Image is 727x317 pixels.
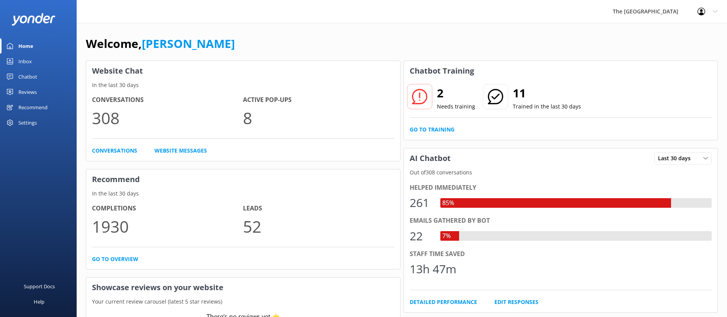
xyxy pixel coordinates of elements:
[404,148,456,168] h3: AI Chatbot
[494,298,538,306] a: Edit Responses
[410,249,712,259] div: Staff time saved
[410,194,433,212] div: 261
[243,95,394,105] h4: Active Pop-ups
[86,34,235,53] h1: Welcome,
[86,278,400,297] h3: Showcase reviews on your website
[86,169,400,189] h3: Recommend
[410,125,455,134] a: Go to Training
[437,102,475,111] p: Needs training
[86,189,400,198] p: In the last 30 days
[513,84,581,102] h2: 11
[243,214,394,239] p: 52
[92,204,243,214] h4: Completions
[92,95,243,105] h4: Conversations
[18,69,37,84] div: Chatbot
[11,13,56,26] img: yonder-white-logo.png
[142,36,235,51] a: [PERSON_NAME]
[404,61,480,81] h3: Chatbot Training
[86,61,400,81] h3: Website Chat
[658,154,695,163] span: Last 30 days
[86,297,400,306] p: Your current review carousel (latest 5 star reviews)
[410,216,712,226] div: Emails gathered by bot
[86,81,400,89] p: In the last 30 days
[440,231,453,241] div: 7%
[34,294,44,309] div: Help
[92,255,138,263] a: Go to overview
[18,54,32,69] div: Inbox
[154,146,207,155] a: Website Messages
[410,298,477,306] a: Detailed Performance
[243,204,394,214] h4: Leads
[410,227,433,245] div: 22
[440,198,456,208] div: 85%
[243,105,394,131] p: 8
[404,168,718,177] p: Out of 308 conversations
[92,146,137,155] a: Conversations
[24,279,55,294] div: Support Docs
[18,84,37,100] div: Reviews
[437,84,475,102] h2: 2
[513,102,581,111] p: Trained in the last 30 days
[92,214,243,239] p: 1930
[410,260,456,278] div: 13h 47m
[18,38,33,54] div: Home
[92,105,243,131] p: 308
[18,115,37,130] div: Settings
[410,183,712,193] div: Helped immediately
[18,100,48,115] div: Recommend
